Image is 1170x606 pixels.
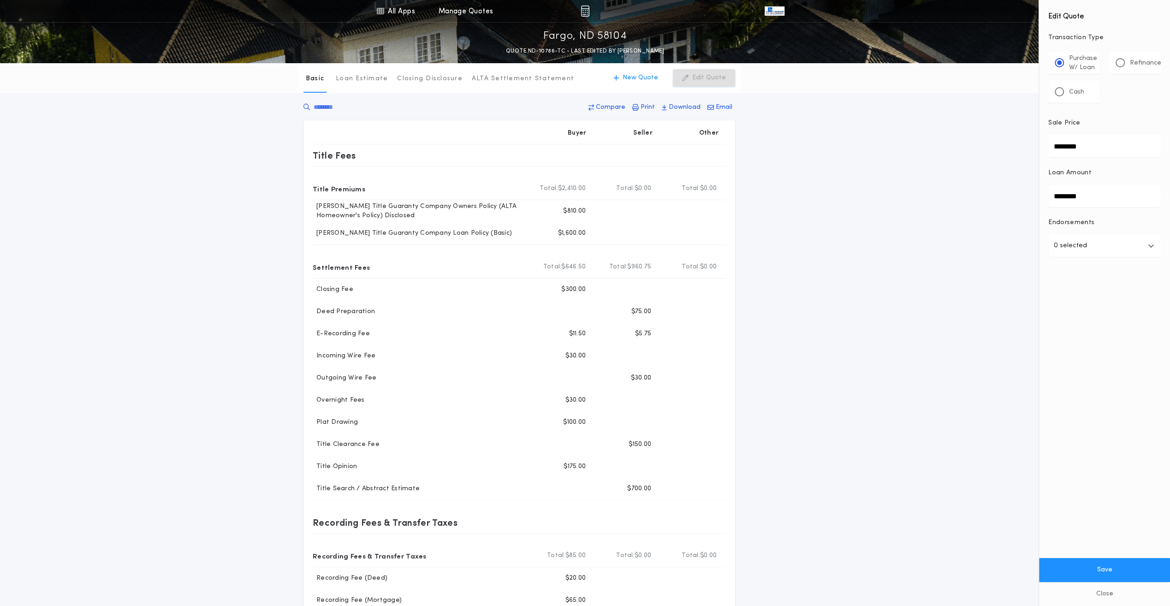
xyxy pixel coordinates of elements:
p: $150.00 [629,440,651,449]
p: Purchase W/ Loan [1069,54,1097,72]
p: Title Premiums [313,181,365,196]
p: Transaction Type [1048,33,1161,42]
p: $75.00 [631,307,651,316]
span: $0.00 [700,184,717,193]
p: $175.00 [564,462,586,471]
p: $20.00 [565,574,586,583]
img: vs-icon [765,6,784,16]
p: Incoming Wire Fee [313,351,375,361]
button: Compare [586,99,628,116]
span: $2,410.00 [558,184,586,193]
p: Plat Drawing [313,418,358,427]
p: QUOTE ND-10786-TC - LAST EDITED BY [PERSON_NAME] [506,47,664,56]
p: Sale Price [1048,119,1080,128]
p: Overnight Fees [313,396,365,405]
b: Total: [682,551,700,560]
p: ALTA Settlement Statement [472,74,574,83]
p: $810.00 [563,207,586,216]
button: Close [1039,582,1170,606]
p: Title Opinion [313,462,357,471]
button: Print [630,99,658,116]
p: Title Search / Abstract Estimate [313,484,420,493]
p: Edit Quote [692,73,726,83]
h4: Edit Quote [1048,6,1161,22]
p: [PERSON_NAME] Title Guaranty Company Owners Policy (ALTA Homeowner's Policy) Disclosed [313,202,528,220]
p: E-Recording Fee [313,329,370,339]
p: Cash [1069,88,1084,97]
span: $0.00 [700,551,717,560]
p: Settlement Fees [313,260,370,274]
p: $700.00 [627,484,651,493]
p: Title Clearance Fee [313,440,380,449]
span: $646.50 [561,262,586,272]
button: Edit Quote [673,69,735,87]
p: Print [641,103,655,112]
span: $0.00 [635,551,651,560]
b: Total: [609,262,628,272]
p: Recording Fee (Deed) [313,574,387,583]
b: Total: [616,551,635,560]
p: Recording Fees & Transfer Taxes [313,548,427,563]
p: Closing Disclosure [397,74,463,83]
p: $5.75 [635,329,651,339]
p: $300.00 [561,285,586,294]
p: Endorsements [1048,218,1161,227]
p: Fargo, ND 58104 [543,29,627,44]
b: Total: [540,184,558,193]
p: Refinance [1130,59,1161,68]
b: Total: [682,262,700,272]
p: $30.00 [630,374,651,383]
span: $85.00 [565,551,586,560]
p: $11.50 [569,329,586,339]
img: img [581,6,589,17]
p: Loan Estimate [336,74,388,83]
p: $100.00 [563,418,586,427]
p: Email [716,103,732,112]
p: Outgoing Wire Fee [313,374,376,383]
span: $960.75 [627,262,651,272]
p: Basic [306,74,324,83]
p: $65.00 [565,596,586,605]
p: Recording Fee (Mortgage) [313,596,402,605]
p: Recording Fees & Transfer Taxes [313,515,457,530]
p: Download [669,103,701,112]
p: Closing Fee [313,285,353,294]
p: Loan Amount [1048,168,1092,178]
p: $30.00 [565,351,586,361]
b: Total: [616,184,635,193]
b: Total: [682,184,700,193]
input: Loan Amount [1048,185,1161,207]
p: Buyer [568,129,586,138]
b: Total: [543,262,562,272]
button: Email [705,99,735,116]
span: $0.00 [700,262,717,272]
button: New Quote [604,69,667,87]
p: Other [699,129,719,138]
b: Total: [547,551,565,560]
p: 0 selected [1054,240,1087,251]
button: Save [1039,558,1170,582]
button: Download [659,99,703,116]
p: $1,600.00 [558,229,586,238]
span: $0.00 [635,184,651,193]
button: 0 selected [1048,235,1161,257]
p: Title Fees [313,148,356,163]
p: $30.00 [565,396,586,405]
p: [PERSON_NAME] Title Guaranty Company Loan Policy (Basic) [313,229,512,238]
p: Seller [633,129,653,138]
input: Sale Price [1048,135,1161,157]
p: New Quote [623,73,658,83]
p: Deed Preparation [313,307,375,316]
p: Compare [596,103,625,112]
